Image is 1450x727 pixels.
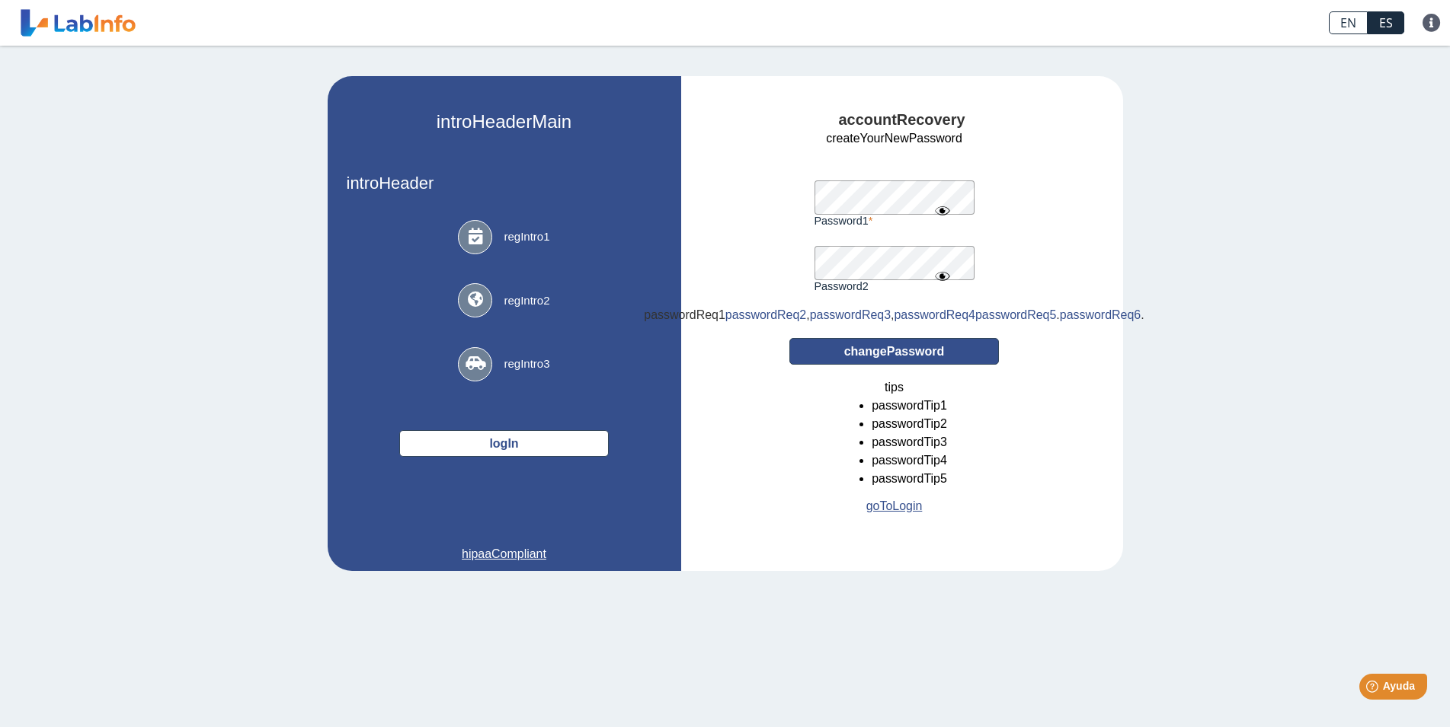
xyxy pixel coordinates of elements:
[437,111,571,133] h2: introHeaderMain
[885,378,904,397] span: tips
[504,228,549,246] span: regIntro1
[1368,11,1404,34] a: ES
[895,308,975,321] span: passwordReq4
[725,308,806,321] span: passwordReq2
[872,470,947,488] li: passwordTip5
[872,451,947,470] li: passwordTip4
[872,433,947,451] li: passwordTip3
[644,308,725,321] span: passwordReq1
[866,497,923,515] a: goToLogin
[872,397,947,415] li: passwordTip1
[1060,308,1141,321] span: passwordReq6
[504,292,549,310] span: regIntro2
[826,129,962,148] span: createYourNewPassword
[704,111,1100,129] h4: accountRecovery
[815,215,975,227] label: password1
[644,306,1144,324] div: , , . .
[872,415,947,433] li: passwordTip2
[347,545,662,563] a: hipaaCompliant
[815,280,975,292] label: password2
[789,338,999,365] button: changePassword
[1314,668,1433,710] iframe: Help widget launcher
[399,430,609,457] button: logIn
[975,308,1056,321] span: passwordReq5
[504,356,549,373] span: regIntro3
[810,308,891,321] span: passwordReq3
[1329,11,1368,34] a: EN
[347,174,662,193] h3: introHeader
